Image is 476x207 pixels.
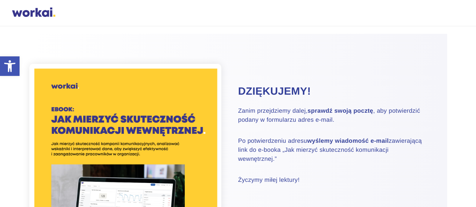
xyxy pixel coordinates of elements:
[238,84,428,98] h2: Dziękujemy!
[238,176,428,185] p: Życzymy miłej lektury!
[238,107,428,125] p: Zanim przejdziemy dalej, , aby potwierdzić podany w formularzu adres e-mail.
[238,137,428,164] p: Po potwierdzeniu adresu zawierającą link do e-booka „Jak mierzyć skuteczność komunikacji wewnętrz...
[307,108,373,114] strong: sprawdź swoją pocztę
[307,138,389,144] strong: wyślemy wiadomość e-mail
